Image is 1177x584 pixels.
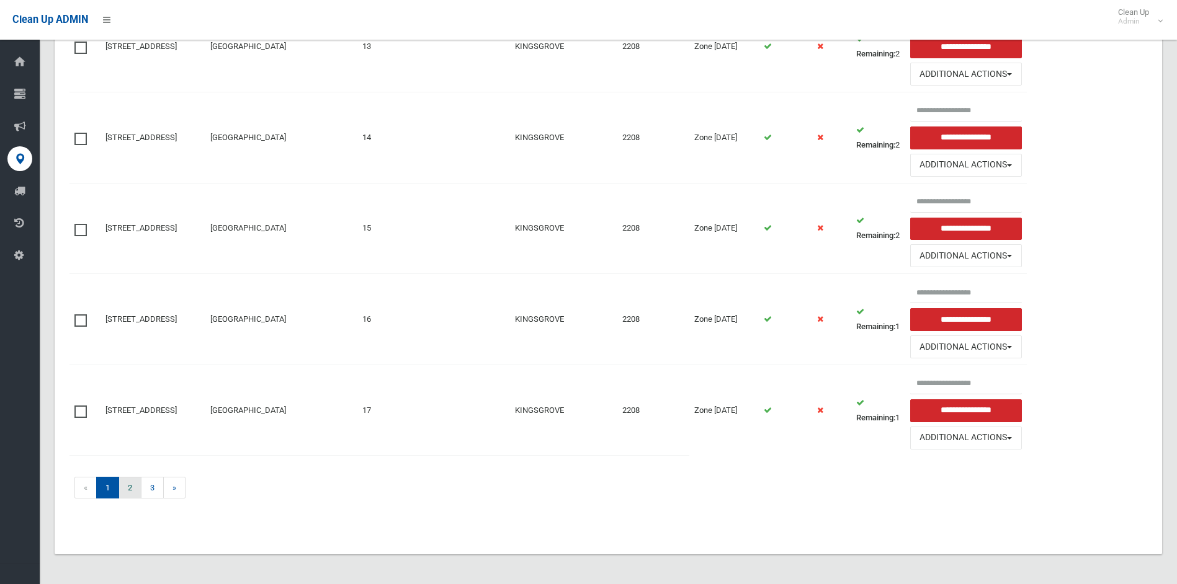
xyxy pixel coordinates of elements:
td: [GEOGRAPHIC_DATA] [205,274,358,365]
td: 2208 [617,92,689,183]
strong: Remaining: [856,231,895,240]
button: Additional Actions [910,427,1022,449]
small: Admin [1118,17,1149,26]
td: Zone [DATE] [689,1,759,92]
td: KINGSGROVE [510,365,617,455]
a: [STREET_ADDRESS] [105,405,177,415]
td: 1 [851,274,905,365]
strong: Remaining: [856,49,895,58]
span: « [74,477,97,498]
td: 16 [357,274,419,365]
td: 17 [357,365,419,455]
button: Additional Actions [910,335,1022,358]
span: 1 [96,477,119,498]
td: Zone [DATE] [689,365,759,455]
td: 2 [851,1,905,92]
td: KINGSGROVE [510,1,617,92]
a: [STREET_ADDRESS] [105,133,177,142]
a: 2 [119,477,141,498]
a: 3 [141,477,164,498]
td: [GEOGRAPHIC_DATA] [205,92,358,183]
button: Additional Actions [910,244,1022,267]
td: 13 [357,1,419,92]
button: Additional Actions [910,63,1022,86]
td: Zone [DATE] [689,183,759,274]
td: 2 [851,183,905,274]
a: » [163,477,186,498]
td: 2208 [617,1,689,92]
strong: Remaining: [856,322,895,331]
td: 2208 [617,183,689,274]
a: [STREET_ADDRESS] [105,314,177,324]
td: [GEOGRAPHIC_DATA] [205,183,358,274]
td: 2208 [617,365,689,455]
td: Zone [DATE] [689,274,759,365]
a: [STREET_ADDRESS] [105,223,177,232]
td: KINGSGROVE [510,274,617,365]
td: 1 [851,365,905,455]
a: [STREET_ADDRESS] [105,42,177,51]
td: KINGSGROVE [510,92,617,183]
span: Clean Up [1112,7,1161,26]
td: [GEOGRAPHIC_DATA] [205,1,358,92]
td: Zone [DATE] [689,92,759,183]
strong: Remaining: [856,140,895,149]
td: [GEOGRAPHIC_DATA] [205,365,358,455]
td: KINGSGROVE [510,183,617,274]
td: 2 [851,92,905,183]
span: Clean Up ADMIN [12,14,88,25]
strong: Remaining: [856,413,895,422]
button: Additional Actions [910,154,1022,177]
td: 14 [357,92,419,183]
td: 2208 [617,274,689,365]
td: 15 [357,183,419,274]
